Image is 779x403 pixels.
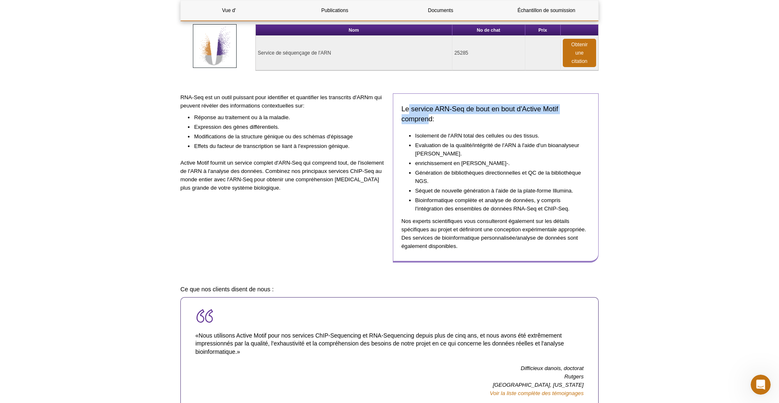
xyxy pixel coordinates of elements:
p: Difficieux danois, doctorat Rutgers [GEOGRAPHIC_DATA], [US_STATE] [195,364,584,398]
a: Documents [392,0,489,20]
td: 25285 [452,36,525,70]
p: «Nous utilisons Active Motif pour nos services ChIP-Sequencing et RNA-Sequencing depuis plus de c... [195,323,584,365]
li: Réponse au traitement ou à la maladie. [194,112,378,122]
li: Effets du facteur de transcription se liant à l'expression génique. [194,141,378,150]
li: Séquet de nouvelle génération à l'aide de la plate-forme Illumina. [415,185,582,195]
p: Active Motif fournit un service complet d'ARN-Seq qui comprend tout, de l'isolement de l'ARN à l'... [180,159,387,192]
h4: Ce que nos clients disent de nous : [180,285,599,293]
li: Expression des gènes différentiels. [194,122,378,131]
a: Vue d' [181,0,277,20]
a: Voir la liste complète des témoignages [490,390,584,396]
li: Bioinformatique complète et analyse de données, y compris l'intégration des ensembles de données ... [415,195,582,213]
li: Isolement de l'ARN total des cellules ou des tissus. [415,130,582,140]
img: ARN-Seq Services [193,24,237,68]
a: Échantillon de soumission [498,0,594,20]
p: Nos experts scientifiques vous consulteront également sur les détails spécifiques au projet et dé... [402,217,590,250]
iframe: Intercom live chat [751,375,771,395]
li: Modifications de la structure génique ou des schémas d'épissage [194,131,378,141]
li: Evaluation de la qualité/intégrité de l'ARN à l'aide d'un bioanalyseur [PERSON_NAME]. [415,140,582,158]
th: No de chat [452,25,525,36]
th: Nom [256,25,452,36]
h3: Le service ARN-Seq de bout en bout d'Active Motif comprend: [402,104,590,124]
th: Prix [525,25,561,36]
td: Service de séquençage de l'ARN [256,36,452,70]
a: Obtenir une citation [563,39,596,67]
p: RNA-Seq est un outil puissant pour identifier et quantifier les transcrits d'ARNm qui peuvent rév... [180,93,387,110]
li: Génération de bibliothèques directionnelles et QC de la bibliothèque NGS. [415,168,582,185]
a: Publications [287,0,383,20]
li: enrichissement en [PERSON_NAME]-. [415,158,582,168]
